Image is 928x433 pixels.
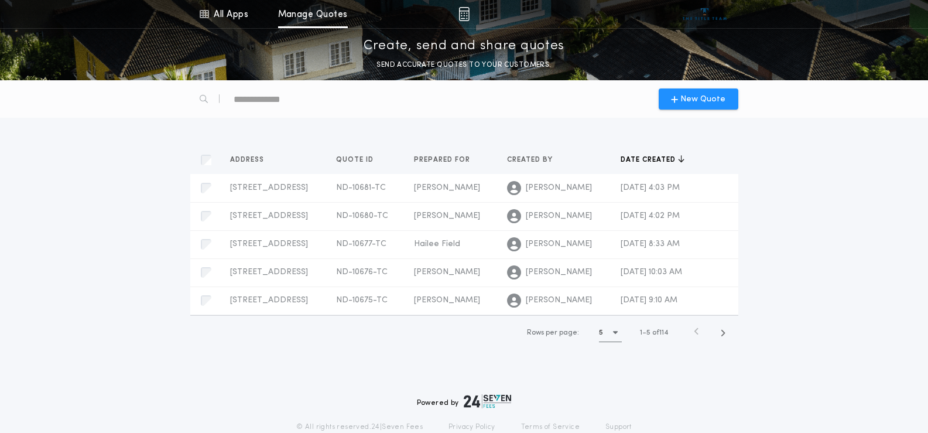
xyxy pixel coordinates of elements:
[336,212,388,220] span: ND-10680-TC
[230,183,308,192] span: [STREET_ADDRESS]
[336,268,388,277] span: ND-10676-TC
[526,238,592,250] span: [PERSON_NAME]
[640,329,642,336] span: 1
[605,422,632,432] a: Support
[230,240,308,248] span: [STREET_ADDRESS]
[527,329,579,336] span: Rows per page:
[230,154,273,166] button: Address
[621,296,677,305] span: [DATE] 9:10 AM
[458,7,470,21] img: img
[621,154,684,166] button: Date created
[683,8,727,20] img: vs-icon
[414,183,480,192] span: [PERSON_NAME]
[526,182,592,194] span: [PERSON_NAME]
[230,268,308,277] span: [STREET_ADDRESS]
[417,394,512,408] div: Powered by
[414,268,480,277] span: [PERSON_NAME]
[526,267,592,278] span: [PERSON_NAME]
[652,328,668,338] span: of 114
[599,323,622,342] button: 5
[336,296,388,305] span: ND-10675-TC
[230,212,308,220] span: [STREET_ADDRESS]
[336,155,376,165] span: Quote ID
[621,268,682,277] span: [DATE] 10:03 AM
[414,296,480,305] span: [PERSON_NAME]
[621,155,678,165] span: Date created
[646,329,650,336] span: 5
[230,155,266,165] span: Address
[621,183,680,192] span: [DATE] 4:03 PM
[526,210,592,222] span: [PERSON_NAME]
[521,422,580,432] a: Terms of Service
[296,422,423,432] p: © All rights reserved. 24|Seven Fees
[621,212,680,220] span: [DATE] 4:02 PM
[414,240,460,248] span: Hailee Field
[507,154,561,166] button: Created by
[364,37,564,56] p: Create, send and share quotes
[230,296,308,305] span: [STREET_ADDRESS]
[336,183,386,192] span: ND-10681-TC
[621,240,680,248] span: [DATE] 8:33 AM
[464,394,512,408] img: logo
[336,154,382,166] button: Quote ID
[680,93,725,105] span: New Quote
[376,59,551,71] p: SEND ACCURATE QUOTES TO YOUR CUSTOMERS.
[414,212,480,220] span: [PERSON_NAME]
[448,422,495,432] a: Privacy Policy
[414,155,472,165] span: Prepared for
[599,327,603,339] h1: 5
[526,295,592,306] span: [PERSON_NAME]
[507,155,555,165] span: Created by
[659,88,738,110] button: New Quote
[336,240,386,248] span: ND-10677-TC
